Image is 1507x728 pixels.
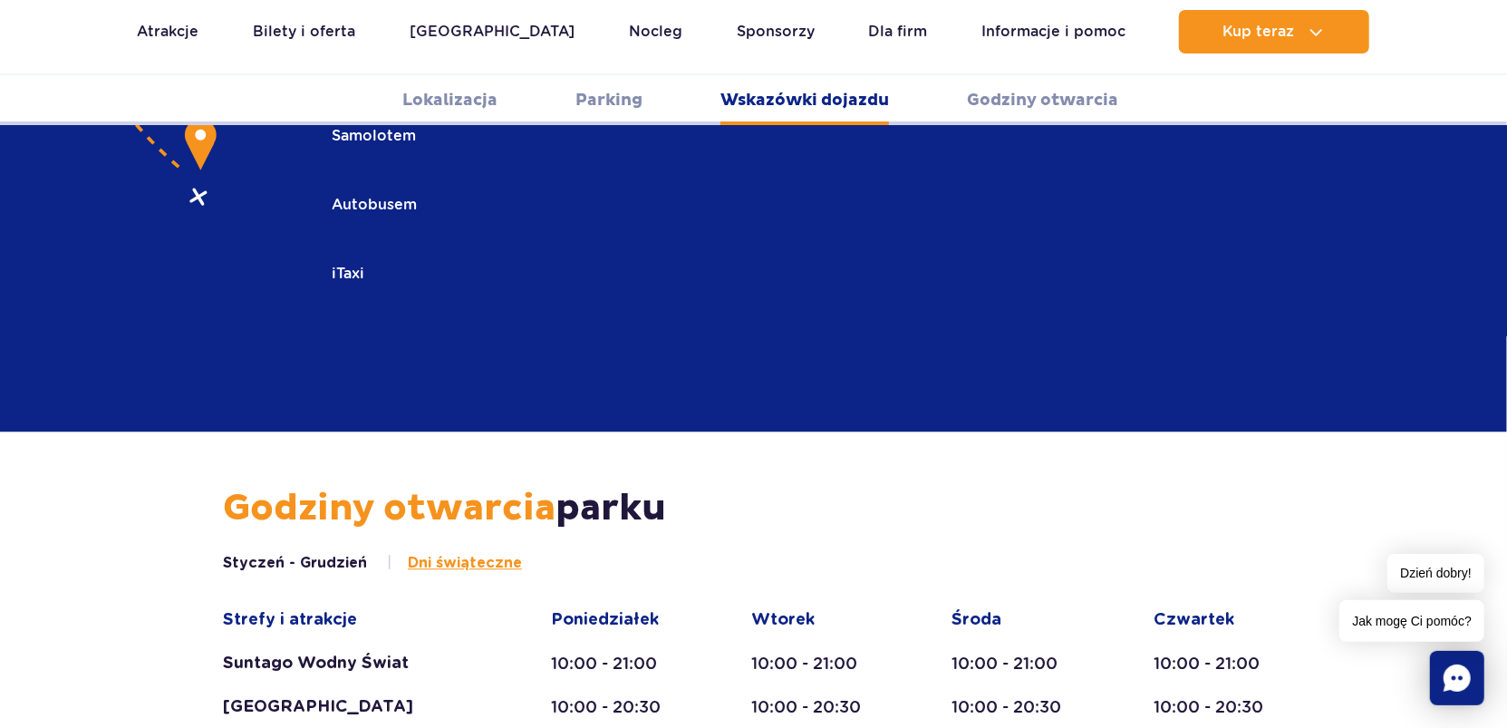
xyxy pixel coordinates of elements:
div: Strefy i atrakcje [223,609,481,631]
div: 10:00 - 20:30 [551,696,681,718]
a: Atrakcje [138,10,199,53]
button: Styczeń - Grudzień [223,553,367,573]
div: Suntago Wodny Świat [223,653,481,675]
span: Kup teraz [1222,24,1294,40]
button: Autobusem [314,185,432,225]
button: Kup teraz [1179,10,1369,53]
a: Godziny otwarcia [967,75,1118,125]
span: Dni świąteczne [408,553,522,573]
a: [GEOGRAPHIC_DATA] [410,10,575,53]
a: Wskazówki dojazdu [720,75,889,125]
button: iTaxi [314,254,380,294]
div: 10:00 - 21:00 [952,653,1084,675]
span: Dzień dobry! [1387,554,1484,593]
a: Sponsorzy [737,10,815,53]
div: 10:00 - 21:00 [1154,653,1284,675]
a: Bilety i oferta [253,10,355,53]
a: Parking [575,75,642,125]
span: Godziny otwarcia [223,486,555,531]
div: 10:00 - 21:00 [751,653,882,675]
div: Wtorek [751,609,882,631]
button: Samolotem [314,116,431,156]
a: Informacje i pomoc [981,10,1125,53]
div: 10:00 - 20:30 [952,696,1084,718]
div: Poniedziałek [551,609,681,631]
div: [GEOGRAPHIC_DATA] [223,696,481,718]
div: 10:00 - 20:30 [1154,696,1284,718]
a: Dla firm [868,10,927,53]
div: Czwartek [1154,609,1284,631]
h2: parku [223,486,1284,531]
a: Lokalizacja [402,75,498,125]
div: Chat [1430,651,1484,705]
div: 10:00 - 21:00 [551,653,681,675]
div: 10:00 - 20:30 [751,696,882,718]
div: Środa [952,609,1084,631]
a: Nocleg [629,10,682,53]
span: Jak mogę Ci pomóc? [1339,600,1484,642]
button: Dni świąteczne [387,553,522,573]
